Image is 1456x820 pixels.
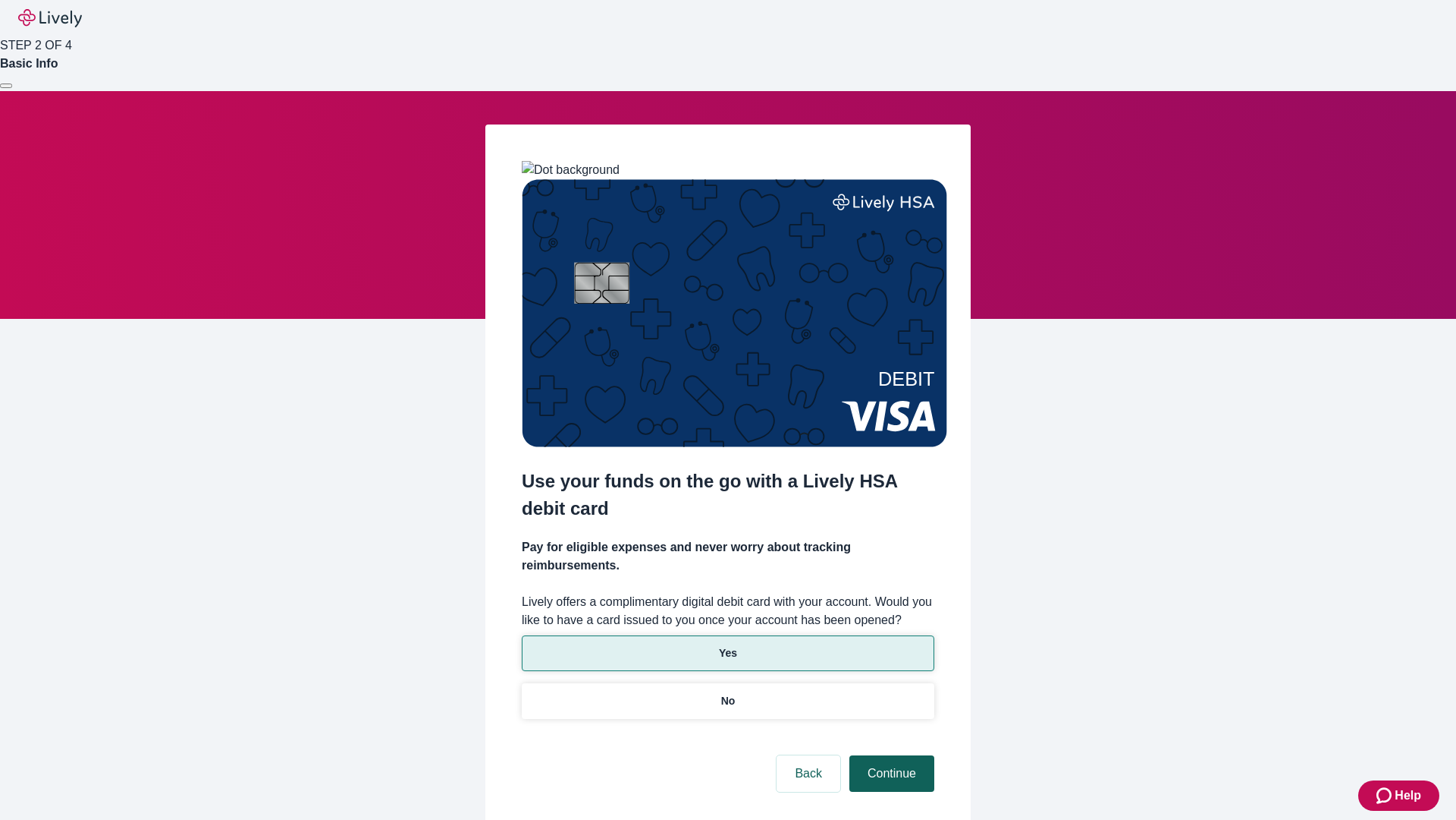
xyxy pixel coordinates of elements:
[777,755,840,792] button: Back
[1358,781,1439,811] button: Zendesk support iconHelp
[849,755,934,792] button: Continue
[522,538,934,575] h4: Pay for eligible expenses and never worry about tracking reimbursements.
[18,9,82,27] img: Lively
[522,635,934,671] button: Yes
[522,468,934,522] h2: Use your funds on the go with a Lively HSA debit card
[522,161,620,179] img: Dot background
[522,179,947,447] img: Debit card
[522,683,934,719] button: No
[1376,787,1395,805] svg: Zendesk support icon
[719,645,737,661] p: Yes
[721,693,736,709] p: No
[1395,787,1421,805] span: Help
[522,593,934,629] label: Lively offers a complimentary digital debit card with your account. Would you like to have a card...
